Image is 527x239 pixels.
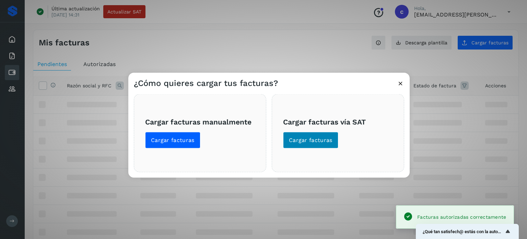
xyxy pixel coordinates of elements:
[283,118,393,126] h3: Cargar facturas vía SAT
[423,227,512,236] button: Mostrar encuesta - ¿Qué tan satisfech@ estás con la autorización de tus facturas?
[134,78,278,88] h3: ¿Cómo quieres cargar tus facturas?
[151,136,195,144] span: Cargar facturas
[145,132,200,148] button: Cargar facturas
[417,214,506,220] span: Facturas autorizadas correctamente
[423,229,504,234] span: ¿Qué tan satisfech@ estás con la autorización de tus facturas?
[283,132,338,148] button: Cargar facturas
[145,118,255,126] h3: Cargar facturas manualmente
[289,136,332,144] span: Cargar facturas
